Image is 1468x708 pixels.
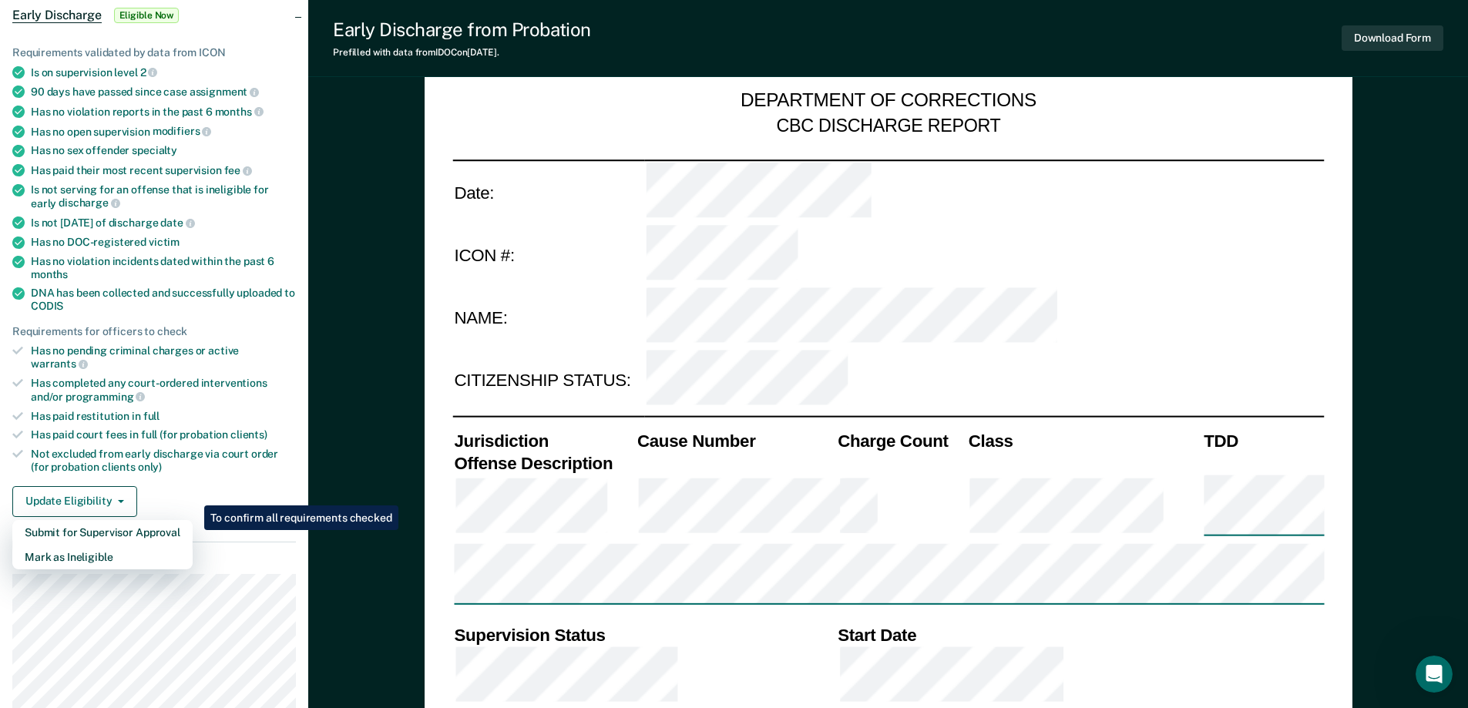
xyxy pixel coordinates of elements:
td: Date: [452,159,644,223]
div: Has paid court fees in full (for probation [31,428,296,441]
div: Has paid restitution in [31,410,296,423]
span: date [160,216,194,229]
div: Has no violation reports in the past 6 [31,105,296,119]
th: Jurisdiction [452,429,636,451]
td: NAME: [452,287,644,350]
iframe: Intercom live chat [1416,656,1453,693]
span: fee [224,164,252,176]
td: ICON #: [452,223,644,287]
span: modifiers [153,125,212,137]
div: CBC DISCHARGE REPORT [776,114,1000,137]
td: CITIZENSHIP STATUS: [452,350,644,413]
span: discharge [59,196,120,209]
span: warrants [31,357,88,370]
div: Has no open supervision [31,125,296,139]
span: only) [138,461,162,473]
div: Not excluded from early discharge via court order (for probation clients [31,448,296,474]
div: Is not [DATE] of discharge [31,216,296,230]
span: full [143,410,160,422]
span: 2 [140,66,158,79]
div: Has no pending criminal charges or active [31,344,296,371]
span: Eligible Now [114,8,180,23]
th: Supervision Status [452,623,836,646]
button: Download Form [1342,25,1443,51]
span: victim [149,236,180,248]
th: Offense Description [452,451,636,474]
span: months [215,106,264,118]
div: 90 days have passed since case [31,85,296,99]
div: Has no DOC-registered [31,236,296,249]
div: Has no violation incidents dated within the past 6 [31,255,296,281]
div: Early Discharge from Probation [333,18,591,41]
span: programming [66,391,145,403]
div: Requirements for officers to check [12,325,296,338]
button: Submit for Supervisor Approval [12,520,193,545]
div: DEPARTMENT OF CORRECTIONS [741,89,1036,114]
th: Charge Count [836,429,967,451]
span: clients) [230,428,267,441]
span: CODIS [31,300,63,312]
th: Class [966,429,1201,451]
button: Update Eligibility [12,486,137,517]
div: Prefilled with data from IDOC on [DATE] . [333,47,591,58]
div: Has paid their most recent supervision [31,163,296,177]
div: DNA has been collected and successfully uploaded to [31,287,296,313]
span: Early Discharge [12,8,102,23]
div: Is not serving for an offense that is ineligible for early [31,183,296,210]
div: Is on supervision level [31,65,296,79]
div: Has no sex offender [31,144,296,157]
th: TDD [1202,429,1324,451]
button: Mark as Ineligible [12,545,193,569]
div: Requirements validated by data from ICON [12,46,296,59]
th: Cause Number [635,429,835,451]
span: months [31,268,68,280]
span: specialty [132,144,177,156]
th: Start Date [836,623,1324,646]
div: Has completed any court-ordered interventions and/or [31,377,296,403]
span: assignment [190,86,259,98]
